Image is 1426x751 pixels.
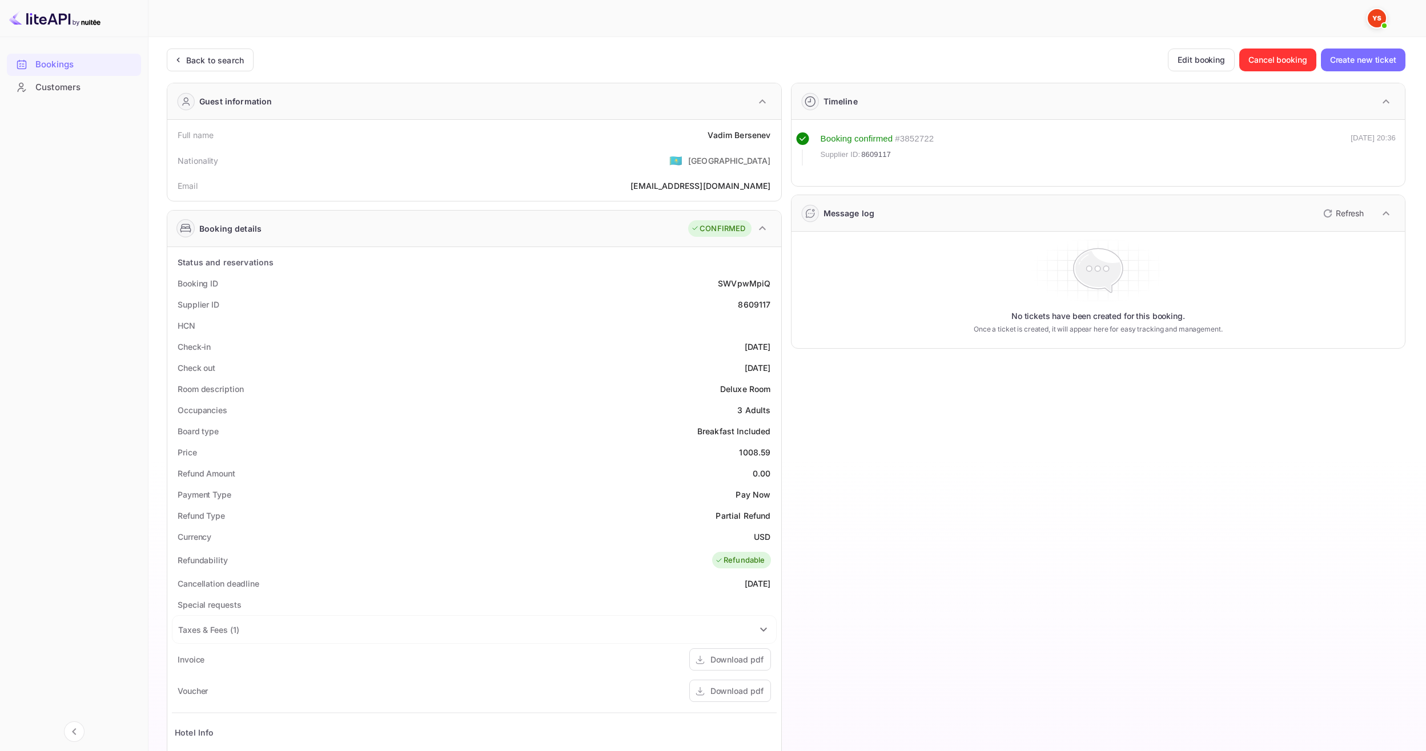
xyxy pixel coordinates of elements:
[691,223,745,235] div: CONFIRMED
[737,404,770,416] div: 3 Adults
[178,467,235,479] div: Refund Amount
[178,599,241,611] div: Special requests
[178,341,211,353] div: Check-in
[199,95,272,107] div: Guest information
[1239,49,1316,71] button: Cancel booking
[753,467,771,479] div: 0.00
[178,180,198,192] div: Email
[708,129,770,141] div: Vadim Bersenev
[9,9,101,27] img: LiteAPI logo
[1011,310,1185,322] p: No tickets have been created for this booking.
[178,510,225,522] div: Refund Type
[178,129,214,141] div: Full name
[178,531,211,543] div: Currency
[718,277,770,289] div: SWVpwMpiQ
[1351,132,1396,165] div: [DATE] 20:36
[736,488,770,500] div: Pay Now
[710,685,764,697] div: Download pdf
[745,578,771,590] div: [DATE]
[64,721,85,742] button: Collapse navigation
[178,653,204,665] div: Invoice
[715,555,765,566] div: Refundable
[821,149,861,160] span: Supplier ID:
[178,488,231,500] div: Payment Type
[861,149,891,160] span: 8609117
[745,362,771,374] div: [DATE]
[821,132,893,146] div: Booking confirmed
[172,616,776,643] div: Taxes & Fees (1)
[178,320,195,332] div: HCN
[688,155,771,167] div: [GEOGRAPHIC_DATA]
[35,81,135,94] div: Customers
[669,150,682,171] span: United States
[178,404,227,416] div: Occupancies
[178,446,197,458] div: Price
[895,132,934,146] div: # 3852722
[754,531,770,543] div: USD
[178,155,219,167] div: Nationality
[178,298,219,310] div: Supplier ID
[824,95,858,107] div: Timeline
[178,277,218,289] div: Booking ID
[1168,49,1235,71] button: Edit booking
[697,425,771,437] div: Breakfast Included
[178,425,219,437] div: Board type
[178,256,274,268] div: Status and reservations
[932,324,1264,334] p: Once a ticket is created, it will appear here for easy tracking and management.
[175,726,214,738] div: Hotel Info
[35,58,135,71] div: Bookings
[178,685,208,697] div: Voucher
[7,54,141,76] div: Bookings
[720,383,771,395] div: Deluxe Room
[739,446,770,458] div: 1008.59
[710,653,764,665] div: Download pdf
[1321,49,1405,71] button: Create new ticket
[178,624,239,636] div: Taxes & Fees ( 1 )
[1368,9,1386,27] img: Yandex Support
[178,362,215,374] div: Check out
[1316,204,1368,223] button: Refresh
[178,383,243,395] div: Room description
[7,76,141,99] div: Customers
[745,341,771,353] div: [DATE]
[186,54,244,66] div: Back to search
[7,76,141,98] a: Customers
[7,54,141,75] a: Bookings
[199,223,262,235] div: Booking details
[716,510,770,522] div: Partial Refund
[738,298,770,310] div: 8609117
[1336,207,1364,219] p: Refresh
[178,578,259,590] div: Cancellation deadline
[630,180,770,192] div: [EMAIL_ADDRESS][DOMAIN_NAME]
[824,207,875,219] div: Message log
[178,554,228,566] div: Refundability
